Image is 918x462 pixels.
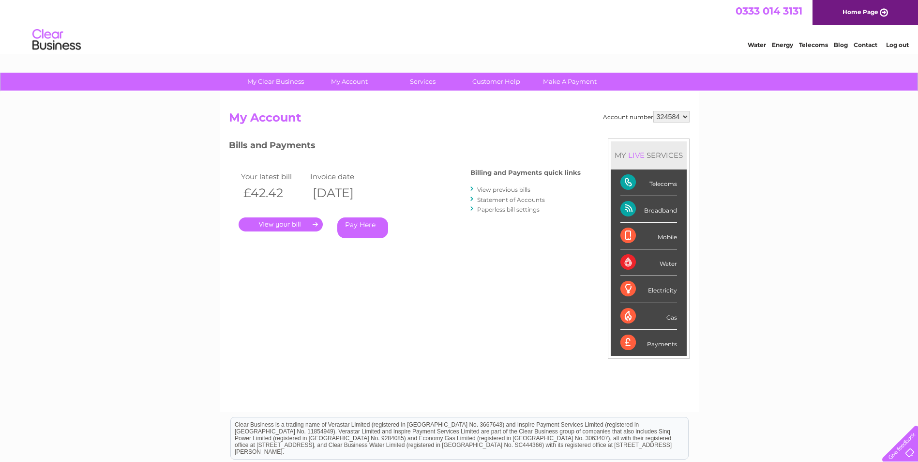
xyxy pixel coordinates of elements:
[886,41,909,48] a: Log out
[834,41,848,48] a: Blog
[239,217,323,231] a: .
[239,183,308,203] th: £42.42
[854,41,877,48] a: Contact
[477,196,545,203] a: Statement of Accounts
[456,73,536,91] a: Customer Help
[748,41,766,48] a: Water
[337,217,388,238] a: Pay Here
[620,330,677,356] div: Payments
[611,141,687,169] div: MY SERVICES
[308,183,377,203] th: [DATE]
[620,303,677,330] div: Gas
[620,196,677,223] div: Broadband
[530,73,610,91] a: Make A Payment
[799,41,828,48] a: Telecoms
[308,170,377,183] td: Invoice date
[620,276,677,303] div: Electricity
[470,169,581,176] h4: Billing and Payments quick links
[231,5,688,47] div: Clear Business is a trading name of Verastar Limited (registered in [GEOGRAPHIC_DATA] No. 3667643...
[477,186,530,193] a: View previous bills
[772,41,793,48] a: Energy
[236,73,316,91] a: My Clear Business
[620,249,677,276] div: Water
[32,25,81,55] img: logo.png
[736,5,802,17] a: 0333 014 3131
[383,73,463,91] a: Services
[626,151,647,160] div: LIVE
[229,139,581,155] h3: Bills and Payments
[603,111,690,123] div: Account number
[309,73,389,91] a: My Account
[229,111,690,129] h2: My Account
[620,169,677,196] div: Telecoms
[477,206,540,213] a: Paperless bill settings
[239,170,308,183] td: Your latest bill
[620,223,677,249] div: Mobile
